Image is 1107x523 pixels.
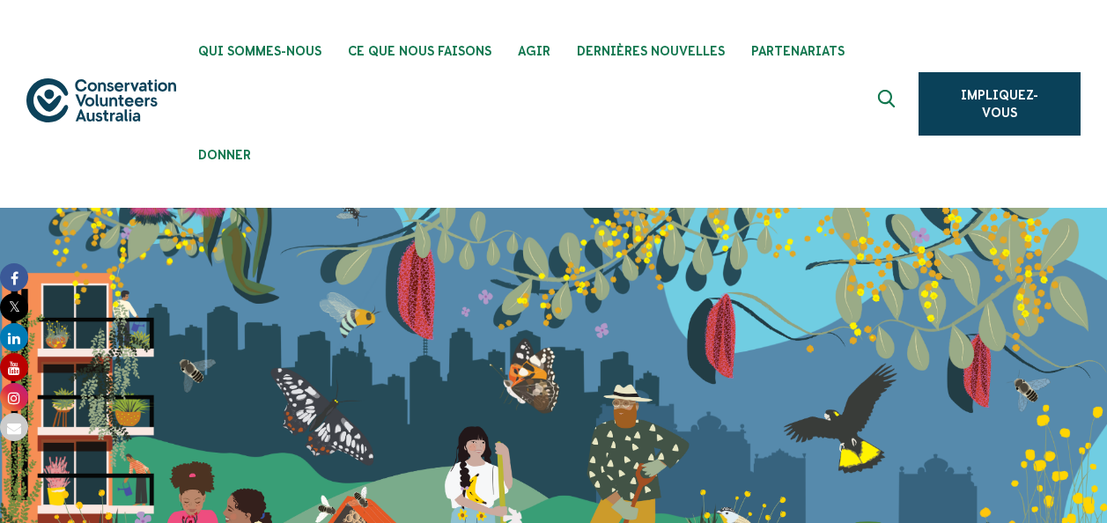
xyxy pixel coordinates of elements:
a: Impliquez-vous [919,72,1081,136]
span: Qui sommes-nous [198,44,321,58]
span: Agir [518,44,550,58]
span: Partenariats [751,44,845,58]
span: Développer la zone de recherche [877,90,899,118]
span: Ce que nous faisons [348,44,491,58]
span: Dernières nouvelles [577,44,725,58]
span: Donner [198,148,251,162]
img: logo.svg [26,78,176,122]
button: Développer la zone de recherche Close search box [867,83,910,125]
